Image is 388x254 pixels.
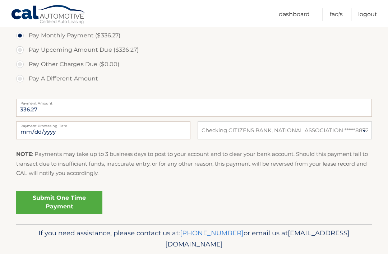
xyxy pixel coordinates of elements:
label: Pay A Different Amount [16,71,372,86]
a: Submit One Time Payment [16,191,102,214]
a: [PHONE_NUMBER] [180,229,244,237]
a: Cal Automotive [11,5,86,26]
a: FAQ's [330,8,343,21]
p: If you need assistance, please contact us at: or email us at [27,227,361,250]
label: Pay Upcoming Amount Due ($336.27) [16,43,372,57]
input: Payment Amount [16,99,372,117]
input: Payment Date [16,121,190,139]
strong: NOTE [16,151,32,157]
a: Dashboard [279,8,310,21]
label: Payment Amount [16,99,372,105]
p: : Payments may take up to 3 business days to post to your account and to clear your bank account.... [16,149,372,178]
label: Payment Processing Date [16,121,190,127]
label: Pay Other Charges Due ($0.00) [16,57,372,71]
a: Logout [358,8,377,21]
label: Pay Monthly Payment ($336.27) [16,28,372,43]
